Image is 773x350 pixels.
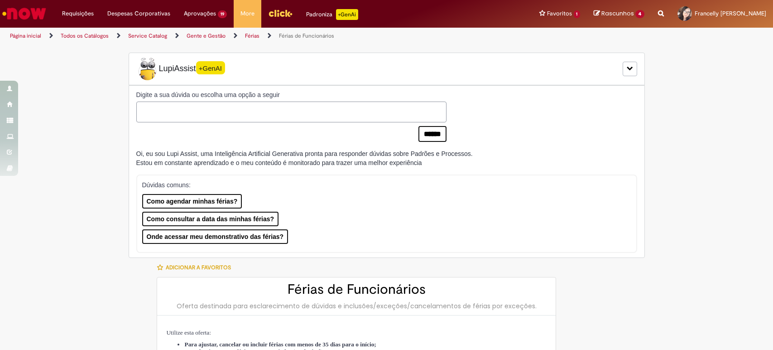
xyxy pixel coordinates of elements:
span: Requisições [62,9,94,18]
img: click_logo_yellow_360x200.png [268,6,293,20]
a: Rascunhos [594,10,644,18]
div: Oferta destinada para esclarecimento de dúvidas e inclusões/exceções/cancelamentos de férias por ... [166,301,547,311]
span: Francelly [PERSON_NAME] [695,10,766,17]
a: Férias de Funcionários [279,32,334,39]
span: Favoritos [547,9,572,18]
label: Digite a sua dúvida ou escolha uma opção a seguir [136,90,447,99]
span: 19 [218,10,227,18]
img: Lupi [136,58,159,80]
button: Como consultar a data das minhas férias? [142,212,279,226]
a: Todos os Catálogos [61,32,109,39]
img: ServiceNow [1,5,48,23]
ul: Trilhas de página [7,28,509,44]
div: Padroniza [306,9,358,20]
span: 1 [574,10,581,18]
span: Adicionar a Favoritos [166,264,231,271]
button: Adicionar a Favoritos [157,258,236,277]
span: Despesas Corporativas [107,9,170,18]
a: Férias [245,32,259,39]
div: LupiLupiAssist+GenAI [129,53,645,85]
p: Dúvidas comuns: [142,180,621,190]
a: Service Catalog [128,32,167,39]
button: Onde acessar meu demonstrativo das férias? [142,229,288,244]
span: LupiAssist [136,58,225,80]
a: Gente e Gestão [187,32,226,39]
span: More [240,9,254,18]
div: Oi, eu sou Lupi Assist, uma Inteligência Artificial Generativa pronta para responder dúvidas sobr... [136,149,473,167]
p: +GenAi [336,9,358,20]
span: Para ajustar, cancelar ou incluir férias com menos de 35 dias para o início; [184,341,376,348]
a: Página inicial [10,32,41,39]
span: Aprovações [184,9,216,18]
span: Utilize esta oferta: [166,329,211,336]
h2: Férias de Funcionários [166,282,547,297]
button: Como agendar minhas férias? [142,194,242,209]
span: Rascunhos [601,9,634,18]
span: 4 [635,10,644,18]
span: +GenAI [196,61,225,74]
